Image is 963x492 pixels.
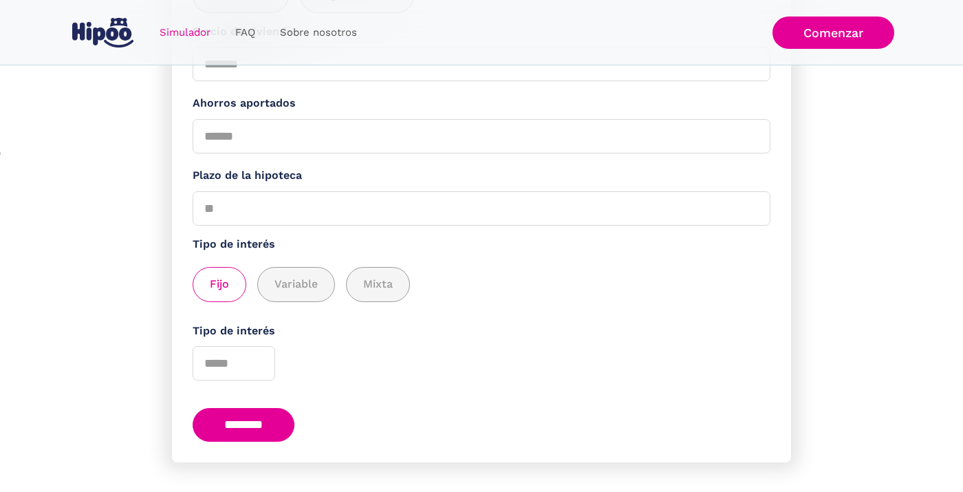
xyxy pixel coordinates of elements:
[193,167,770,184] label: Plazo de la hipoteca
[147,19,223,46] a: Simulador
[772,17,894,49] a: Comenzar
[274,276,318,293] span: Variable
[223,19,268,46] a: FAQ
[193,95,770,112] label: Ahorros aportados
[268,19,369,46] a: Sobre nosotros
[193,267,770,302] div: add_description_here
[193,323,770,340] label: Tipo de interés
[193,236,770,253] label: Tipo de interés
[69,12,136,53] a: home
[363,276,393,293] span: Mixta
[210,276,229,293] span: Fijo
